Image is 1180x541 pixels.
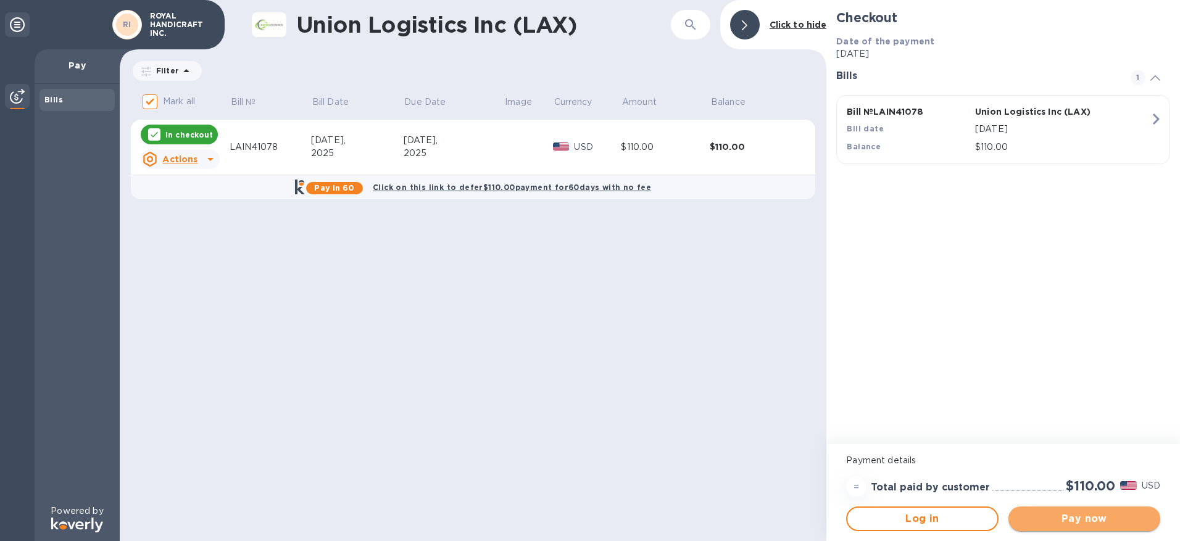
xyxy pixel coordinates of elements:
[621,141,710,154] div: $110.00
[165,130,213,140] p: In checkout
[44,95,63,104] b: Bills
[622,96,673,109] span: Amount
[1142,479,1160,492] p: USD
[975,123,1150,136] p: [DATE]
[1008,506,1160,531] button: Pay now
[296,12,671,38] h1: Union Logistics Inc (LAX)
[836,47,1170,60] p: [DATE]
[574,141,621,154] p: USD
[231,96,256,109] p: Bill №
[553,142,570,151] img: USD
[311,134,404,147] div: [DATE],
[404,96,462,109] span: Due Date
[847,142,881,151] b: Balance
[836,95,1170,164] button: Bill №LAIN41078Union Logistics Inc (LAX)Bill date[DATE]Balance$110.00
[404,134,504,147] div: [DATE],
[311,147,404,160] div: 2025
[622,96,657,109] p: Amount
[505,96,532,109] p: Image
[312,96,365,109] span: Bill Date
[770,20,827,30] b: Click to hide
[314,183,354,192] b: Pay in 60
[975,141,1150,154] p: $110.00
[846,454,1160,467] p: Payment details
[554,96,592,109] p: Currency
[1120,481,1137,490] img: USD
[373,183,651,192] b: Click on this link to defer $110.00 payment for 60 days with no fee
[231,96,272,109] span: Bill №
[711,96,762,109] span: Balance
[404,147,504,160] div: 2025
[404,96,446,109] p: Due Date
[871,482,990,494] h3: Total paid by customer
[1018,511,1150,526] span: Pay now
[163,95,195,108] p: Mark all
[51,518,103,532] img: Logo
[123,20,131,29] b: RI
[710,141,799,153] div: $110.00
[151,65,179,76] p: Filter
[836,36,934,46] b: Date of the payment
[847,105,970,118] p: Bill № LAIN41078
[846,477,866,497] div: =
[51,505,103,518] p: Powered by
[230,141,311,154] div: LAIN41078
[312,96,349,109] p: Bill Date
[162,154,197,164] u: Actions
[836,70,1116,82] h3: Bills
[847,124,884,133] b: Bill date
[836,10,1170,25] h2: Checkout
[857,511,987,526] span: Log in
[975,105,1099,118] p: Union Logistics Inc (LAX)
[150,12,212,38] p: ROYAL HANDICRAFT INC.
[711,96,746,109] p: Balance
[846,506,998,531] button: Log in
[1131,70,1145,85] span: 1
[44,59,110,72] p: Pay
[1066,478,1115,494] h2: $110.00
